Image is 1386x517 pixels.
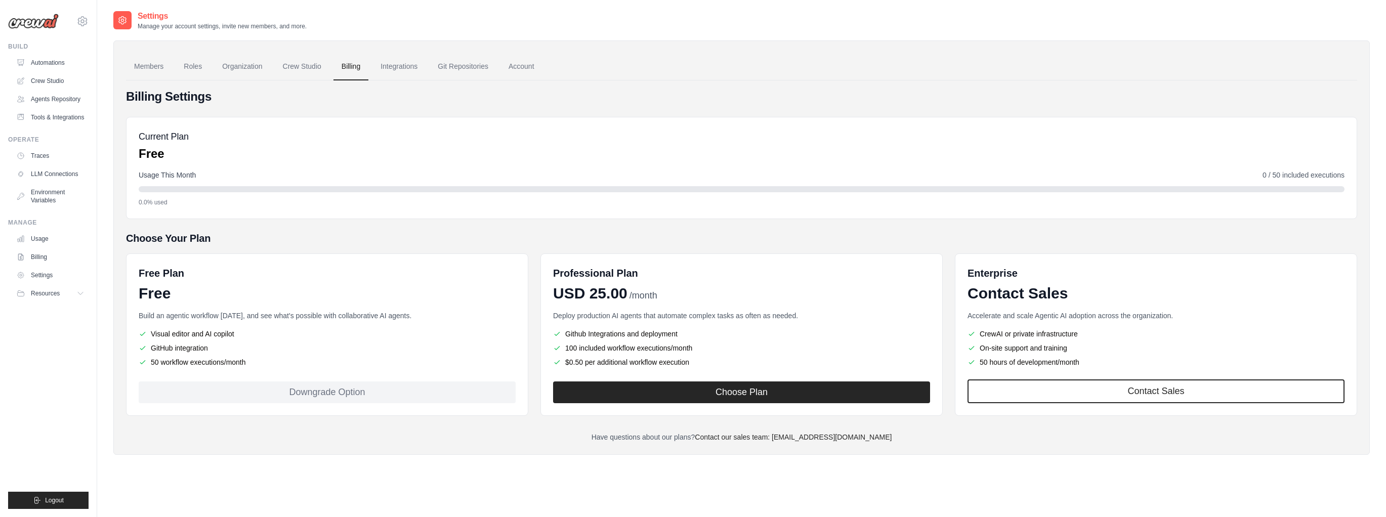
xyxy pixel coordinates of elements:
[968,266,1345,280] h6: Enterprise
[553,266,638,280] h6: Professional Plan
[8,42,89,51] div: Build
[12,55,89,71] a: Automations
[45,496,64,504] span: Logout
[553,343,930,353] li: 100 included workflow executions/month
[139,130,189,144] h5: Current Plan
[139,381,516,403] div: Downgrade Option
[12,91,89,107] a: Agents Repository
[8,14,59,29] img: Logo
[8,136,89,144] div: Operate
[139,311,516,321] p: Build an agentic workflow [DATE], and see what's possible with collaborative AI agents.
[553,381,930,403] button: Choose Plan
[553,329,930,339] li: Github Integrations and deployment
[500,53,542,80] a: Account
[1263,170,1345,180] span: 0 / 50 included executions
[139,284,516,303] div: Free
[968,379,1345,403] a: Contact Sales
[629,289,657,303] span: /month
[139,198,167,206] span: 0.0% used
[430,53,496,80] a: Git Repositories
[139,343,516,353] li: GitHub integration
[968,284,1345,303] div: Contact Sales
[138,10,307,22] h2: Settings
[968,311,1345,321] p: Accelerate and scale Agentic AI adoption across the organization.
[126,432,1357,442] p: Have questions about our plans?
[12,285,89,301] button: Resources
[12,249,89,265] a: Billing
[275,53,329,80] a: Crew Studio
[126,231,1357,245] h5: Choose Your Plan
[139,266,184,280] h6: Free Plan
[553,284,627,303] span: USD 25.00
[968,343,1345,353] li: On-site support and training
[12,267,89,283] a: Settings
[12,166,89,182] a: LLM Connections
[333,53,368,80] a: Billing
[214,53,270,80] a: Organization
[138,22,307,30] p: Manage your account settings, invite new members, and more.
[8,219,89,227] div: Manage
[139,146,189,162] p: Free
[139,357,516,367] li: 50 workflow executions/month
[139,170,196,180] span: Usage This Month
[12,109,89,125] a: Tools & Integrations
[553,311,930,321] p: Deploy production AI agents that automate complex tasks as often as needed.
[8,492,89,509] button: Logout
[372,53,426,80] a: Integrations
[176,53,210,80] a: Roles
[553,357,930,367] li: $0.50 per additional workflow execution
[12,184,89,208] a: Environment Variables
[31,289,60,297] span: Resources
[126,89,1357,105] h4: Billing Settings
[695,433,892,441] a: Contact our sales team: [EMAIL_ADDRESS][DOMAIN_NAME]
[968,357,1345,367] li: 50 hours of development/month
[12,73,89,89] a: Crew Studio
[968,329,1345,339] li: CrewAI or private infrastructure
[139,329,516,339] li: Visual editor and AI copilot
[126,53,172,80] a: Members
[12,148,89,164] a: Traces
[12,231,89,247] a: Usage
